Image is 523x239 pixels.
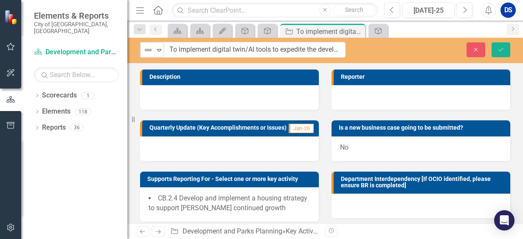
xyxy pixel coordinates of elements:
[42,107,70,117] a: Elements
[34,47,119,57] a: Development and Parks Planning
[34,11,119,21] span: Elements & Reports
[149,125,288,131] h3: Quarterly Update (Key Accomplishments or Issues)
[4,10,19,25] img: ClearPoint Strategy
[75,108,91,115] div: 118
[143,45,153,55] img: Not Defined
[170,227,319,236] div: » »
[183,227,282,235] a: Development and Parks Planning
[34,21,119,35] small: City of [GEOGRAPHIC_DATA], [GEOGRAPHIC_DATA]
[147,176,315,182] h3: Supports Reporting For - Select one or more key activity
[402,3,455,18] button: [DATE]-25
[494,210,515,231] div: Open Intercom Messenger
[164,42,346,58] input: This field is required
[341,176,506,189] h3: Department Interdependency [If OCIO identified, please ensure BR is completed]
[405,6,452,16] div: [DATE]-25
[149,194,307,212] span: CB.2.4 Develop and implement a housing strategy to support [PERSON_NAME] continued growth
[149,74,315,80] h3: Description
[172,3,378,18] input: Search ClearPoint...
[345,6,363,13] span: Search
[70,124,84,131] div: 36
[81,92,95,99] div: 1
[289,124,314,133] span: Jan-26
[296,26,363,37] div: To implement digital twin/AI tools to expedite the development application review process
[34,67,119,82] input: Search Below...
[340,143,349,151] span: No
[42,91,77,100] a: Scorecards
[339,125,506,131] h3: Is a new business case going to be submitted?
[286,227,326,235] a: Key Activities
[341,74,506,80] h3: Reporter
[333,4,376,16] button: Search
[42,123,66,133] a: Reports
[501,3,516,18] button: DS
